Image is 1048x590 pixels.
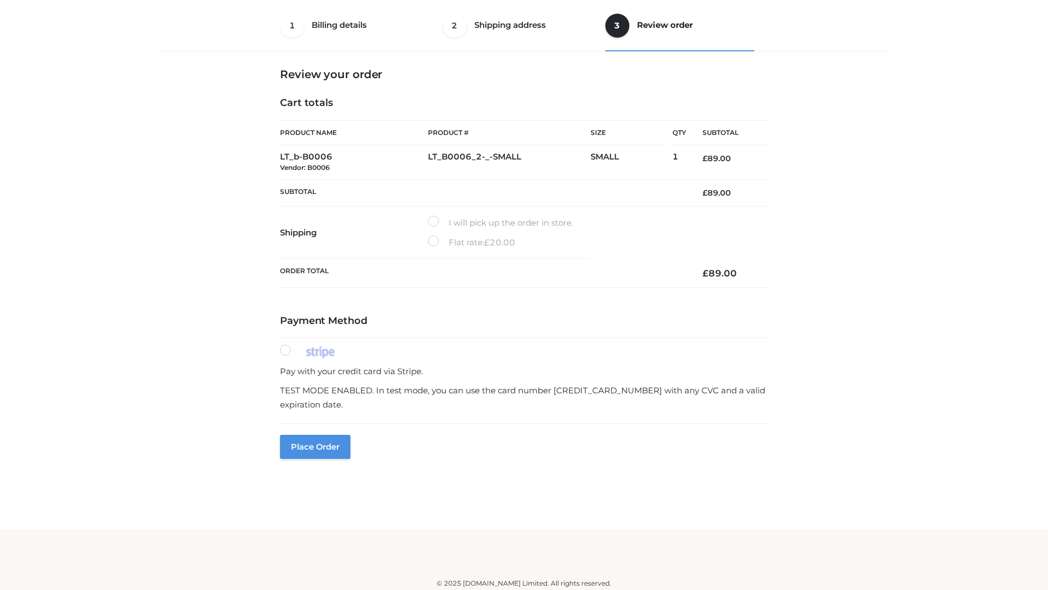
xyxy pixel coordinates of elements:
span: £ [702,268,708,279]
td: 1 [672,145,686,180]
bdi: 89.00 [702,268,737,279]
label: Flat rate: [428,235,515,250]
th: Product # [428,120,591,145]
td: LT_b-B0006 [280,145,428,180]
p: TEST MODE ENABLED. In test mode, you can use the card number [CREDIT_CARD_NUMBER] with any CVC an... [280,383,768,411]
td: SMALL [591,145,672,180]
th: Qty [672,120,686,145]
p: Pay with your credit card via Stripe. [280,364,768,379]
label: I will pick up the order in store. [428,216,573,230]
bdi: 89.00 [702,154,731,163]
bdi: 89.00 [702,188,731,198]
div: © 2025 [DOMAIN_NAME] Limited. All rights reserved. [162,578,886,589]
span: £ [702,154,707,163]
th: Subtotal [686,121,768,145]
th: Order Total [280,259,686,288]
h4: Cart totals [280,97,768,109]
th: Size [591,121,667,145]
th: Subtotal [280,179,686,206]
h3: Review your order [280,68,768,81]
span: £ [702,188,707,198]
th: Product Name [280,120,428,145]
th: Shipping [280,206,428,259]
td: LT_B0006_2-_-SMALL [428,145,591,180]
small: Vendor: B0006 [280,163,330,172]
bdi: 20.00 [484,237,515,247]
button: Place order [280,435,350,459]
h4: Payment Method [280,315,768,327]
span: £ [484,237,490,247]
